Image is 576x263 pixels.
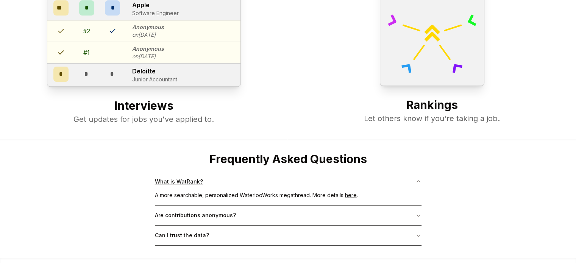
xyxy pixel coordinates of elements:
[132,53,164,60] p: on [DATE]
[132,0,179,9] p: Apple
[83,26,90,36] div: # 2
[345,192,357,198] a: here
[132,23,164,31] p: Anonymous
[155,152,421,166] h2: Frequently Asked Questions
[83,48,90,57] div: # 1
[155,172,421,191] button: What is WatRank?
[155,191,421,205] div: A more searchable, personalized WaterlooWorks megathread. More details .
[303,113,561,124] p: Let others know if you're taking a job.
[155,191,421,205] div: What is WatRank?
[155,205,421,225] button: Are contributions anonymous?
[132,67,177,76] p: Deloitte
[132,31,164,39] p: on [DATE]
[15,114,273,124] p: Get updates for jobs you've applied to.
[132,45,164,53] p: Anonymous
[132,9,179,17] p: Software Engineer
[303,98,561,113] h2: Rankings
[15,99,273,114] h2: Interviews
[155,226,421,245] button: Can I trust the data?
[132,76,177,83] p: Junior Accountant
